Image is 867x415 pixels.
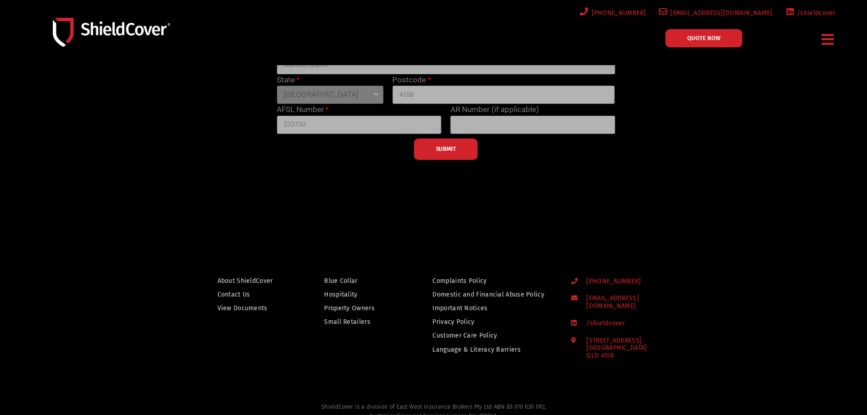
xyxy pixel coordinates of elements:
[432,316,553,328] a: Privacy Policy
[324,302,393,314] a: Property Owners
[784,7,836,19] a: /shieldcover
[579,295,682,310] span: [EMAIL_ADDRESS][DOMAIN_NAME]
[324,289,357,300] span: Hospitality
[818,29,838,50] div: Menu Toggle
[586,344,647,360] div: [GEOGRAPHIC_DATA]
[432,289,553,300] a: Domestic and Financial Abuse Policy
[432,344,553,355] a: Language & Literacy Barriers
[324,275,393,287] a: Blue Collar
[578,7,646,19] a: [PHONE_NUMBER]
[432,302,487,314] span: Important Notices
[451,104,539,116] label: AR Number (if applicable)
[277,74,299,86] label: State
[277,104,329,116] label: AFSL Number
[324,316,370,328] span: Small Retailers
[432,316,474,328] span: Privacy Policy
[579,337,647,360] span: [STREET_ADDRESS]
[687,35,720,41] span: QUOTE NOW
[218,275,285,287] a: About ShieldCover
[218,302,268,314] span: View Documents
[667,7,772,19] span: [EMAIL_ADDRESS][DOMAIN_NAME]
[588,7,646,19] span: [PHONE_NUMBER]
[218,275,273,287] span: About ShieldCover
[218,289,250,300] span: Contact Us
[586,352,647,360] div: QLD 4108
[432,330,497,341] span: Customer Care Policy
[794,7,836,19] span: /shieldcover
[392,74,431,86] label: Postcode
[571,295,683,310] a: [EMAIL_ADDRESS][DOMAIN_NAME]
[53,18,170,46] img: Shield-Cover-Underwriting-Australia-logo-full
[665,29,742,47] a: QUOTE NOW
[324,316,393,328] a: Small Retailers
[432,344,520,355] span: Language & Literacy Barriers
[324,275,357,287] span: Blue Collar
[432,289,544,300] span: Domestic and Financial Abuse Policy
[657,7,773,19] a: [EMAIL_ADDRESS][DOMAIN_NAME]
[432,302,553,314] a: Important Notices
[324,289,393,300] a: Hospitality
[571,320,683,328] a: /shieldcover
[579,278,641,286] span: [PHONE_NUMBER]
[218,302,285,314] a: View Documents
[432,275,553,287] a: Complaints Policy
[579,320,625,328] span: /shieldcover
[432,275,487,287] span: Complaints Policy
[324,302,375,314] span: Property Owners
[571,278,683,286] a: [PHONE_NUMBER]
[432,330,553,341] a: Customer Care Policy
[218,289,285,300] a: Contact Us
